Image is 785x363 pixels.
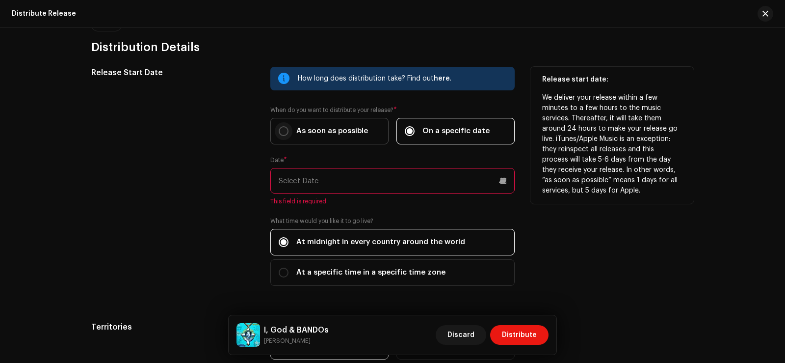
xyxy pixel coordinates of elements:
h5: Release Start Date [91,67,255,79]
h5: I, God & BANDOs [264,324,329,336]
div: Distribute Release [12,10,76,18]
span: here [434,75,450,82]
span: Discard [447,325,474,345]
h3: Distribution Details [91,39,694,55]
span: At a specific time in a specific time zone [296,267,445,278]
img: 4b6299e8-1c95-4c08-9679-843dec9d6028 [236,323,260,347]
h5: Territories [91,321,255,333]
div: How long does distribution take? Find out . [298,73,507,84]
button: Distribute [490,325,549,345]
span: Distribute [502,325,537,345]
label: When do you want to distribute your release? [270,106,515,114]
input: Select Date [270,168,515,194]
span: On a specific date [422,126,490,137]
small: I, God & BANDOs [264,336,329,346]
button: Discard [436,325,486,345]
p: We deliver your release within a few minutes to a few hours to the music services. Thereafter, it... [542,93,682,196]
p: Release start date: [542,75,682,85]
span: At midnight in every country around the world [296,237,465,248]
label: What time would you like it to go live? [270,217,515,225]
label: Date [270,156,287,164]
span: As soon as possible [296,126,368,137]
span: This field is required. [270,197,515,205]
